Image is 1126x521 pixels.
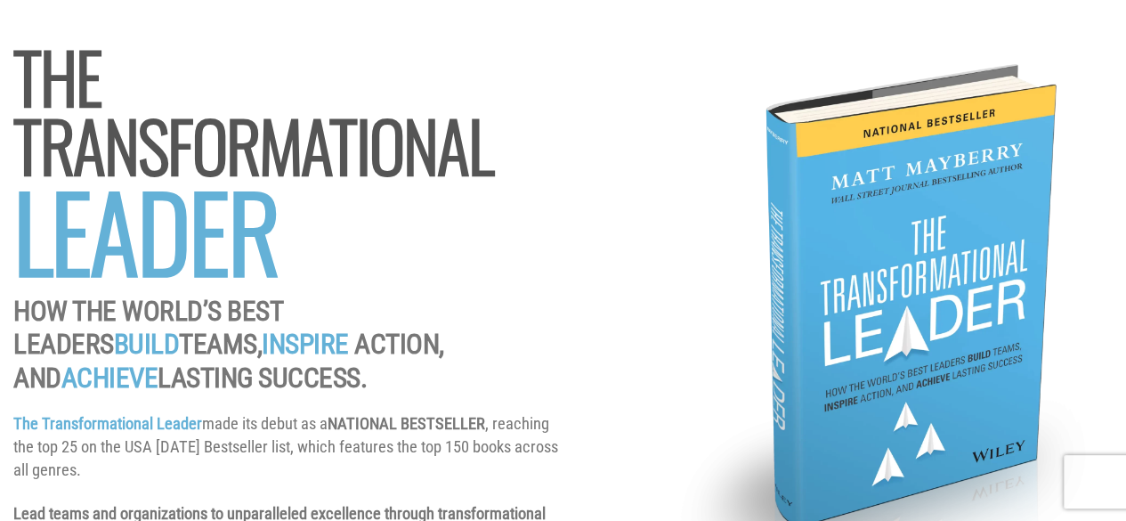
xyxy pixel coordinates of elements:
strong: Achieve [61,362,158,395]
strong: Inspire [262,328,349,361]
strong: Build [114,328,180,361]
p: How the World’s Best Leaders Teams, Action, And Lasting Success. [13,295,572,395]
span: The Transformational Leader [13,414,202,433]
p: made its debut as a , reaching the top 25 on the USA [DATE] Bestseller list, which features the t... [13,412,572,481]
h2: The Transformational [13,42,572,281]
span: Leader [13,154,279,305]
strong: NATIONAL BESTSELLER [328,414,485,433]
